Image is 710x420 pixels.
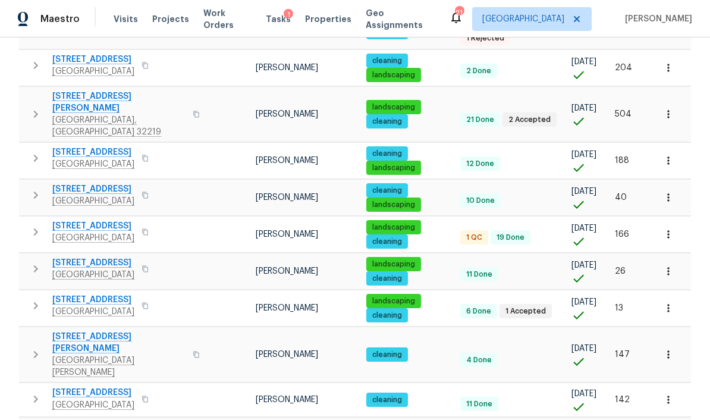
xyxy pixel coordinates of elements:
[461,196,499,206] span: 10 Done
[203,7,252,31] span: Work Orders
[305,13,351,25] span: Properties
[256,156,318,165] span: [PERSON_NAME]
[461,66,496,76] span: 2 Done
[367,350,407,360] span: cleaning
[367,56,407,66] span: cleaning
[615,230,629,239] span: 166
[571,298,596,306] span: [DATE]
[455,7,463,19] div: 21
[284,9,293,21] div: 1
[256,304,318,312] span: [PERSON_NAME]
[571,390,596,398] span: [DATE]
[615,193,627,202] span: 40
[367,70,420,80] span: landscaping
[256,230,318,239] span: [PERSON_NAME]
[367,102,420,112] span: landscaping
[461,269,497,280] span: 11 Done
[615,396,630,404] span: 142
[256,350,318,359] span: [PERSON_NAME]
[461,33,509,43] span: 1 Rejected
[461,399,497,409] span: 11 Done
[461,306,496,316] span: 6 Done
[367,311,407,321] span: cleaning
[571,187,596,196] span: [DATE]
[367,149,407,159] span: cleaning
[571,344,596,353] span: [DATE]
[266,15,291,23] span: Tasks
[492,233,529,243] span: 19 Done
[615,304,623,312] span: 13
[40,13,80,25] span: Maestro
[256,110,318,118] span: [PERSON_NAME]
[615,64,632,72] span: 204
[571,224,596,233] span: [DATE]
[366,7,435,31] span: Geo Assignments
[620,13,692,25] span: [PERSON_NAME]
[152,13,189,25] span: Projects
[504,115,555,125] span: 2 Accepted
[114,13,138,25] span: Visits
[256,267,318,275] span: [PERSON_NAME]
[367,237,407,247] span: cleaning
[367,259,420,269] span: landscaping
[482,13,564,25] span: [GEOGRAPHIC_DATA]
[615,350,630,359] span: 147
[256,193,318,202] span: [PERSON_NAME]
[461,115,499,125] span: 21 Done
[367,395,407,405] span: cleaning
[256,396,318,404] span: [PERSON_NAME]
[571,151,596,159] span: [DATE]
[367,222,420,233] span: landscaping
[571,104,596,112] span: [DATE]
[367,186,407,196] span: cleaning
[461,355,497,365] span: 4 Done
[256,64,318,72] span: [PERSON_NAME]
[367,200,420,210] span: landscaping
[367,117,407,127] span: cleaning
[615,156,629,165] span: 188
[615,110,632,118] span: 504
[615,267,626,275] span: 26
[461,159,499,169] span: 12 Done
[461,233,487,243] span: 1 QC
[367,274,407,284] span: cleaning
[571,58,596,66] span: [DATE]
[571,261,596,269] span: [DATE]
[367,163,420,173] span: landscaping
[501,306,551,316] span: 1 Accepted
[367,296,420,306] span: landscaping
